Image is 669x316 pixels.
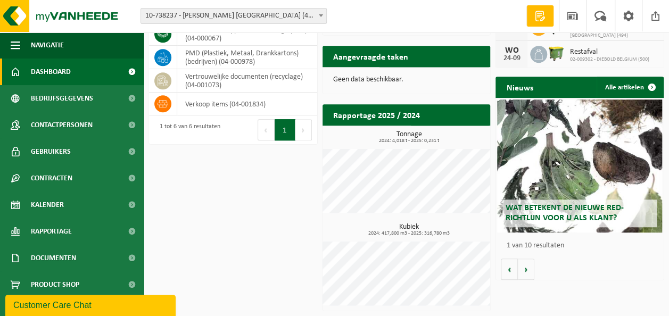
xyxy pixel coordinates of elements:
span: Product Shop [31,271,79,298]
div: WO [501,46,522,55]
h3: Tonnage [328,131,491,144]
span: Gebruikers [31,138,71,165]
h3: Kubiek [328,223,491,236]
span: Documenten [31,245,76,271]
td: vertrouwelijke documenten (recyclage) (04-001073) [177,69,317,93]
span: Navigatie [31,32,64,59]
span: Dashboard [31,59,71,85]
span: Rapportage [31,218,72,245]
button: Vorige [501,259,518,280]
span: 10-738237 - DIEBOLD BELGIUM (494) - ZELLIK [141,9,326,23]
td: elektronische apparatuur - overige (OVE) (04-000067) [177,22,317,46]
p: 1 van 10 resultaten [506,242,658,250]
span: Contracten [31,165,72,192]
span: Bedrijfsgegevens [31,85,93,112]
button: Next [295,119,312,140]
a: Alle artikelen [597,77,663,98]
div: 1 tot 6 van 6 resultaten [154,118,220,142]
h2: Nieuws [495,77,543,97]
h2: Aangevraagde taken [323,46,419,66]
span: 02-009302 - DIEBOLD BELGIUM (500) [569,56,649,63]
h2: Rapportage 2025 / 2024 [323,104,431,125]
span: Restafval [569,48,649,56]
span: 2024: 417,800 m3 - 2025: 316,780 m3 [328,231,491,236]
span: Kalender [31,192,64,218]
iframe: chat widget [5,293,178,316]
span: Wat betekent de nieuwe RED-richtlijn voor u als klant? [505,204,623,222]
a: Bekijk rapportage [411,125,489,146]
div: 24-09 [501,55,522,62]
button: Volgende [518,259,534,280]
td: PMD (Plastiek, Metaal, Drankkartons) (bedrijven) (04-000978) [177,46,317,69]
span: 10-738237 - DIEBOLD BELGIUM (494) - ZELLIK [141,8,327,24]
p: Geen data beschikbaar. [333,76,480,84]
span: 2024: 4,018 t - 2025: 0,231 t [328,138,491,144]
button: Previous [258,119,275,140]
span: Contactpersonen [31,112,93,138]
a: Wat betekent de nieuwe RED-richtlijn voor u als klant? [497,99,662,232]
img: WB-1100-HPE-GN-50 [547,44,565,62]
button: 1 [275,119,295,140]
td: verkoop items (04-001834) [177,93,317,115]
